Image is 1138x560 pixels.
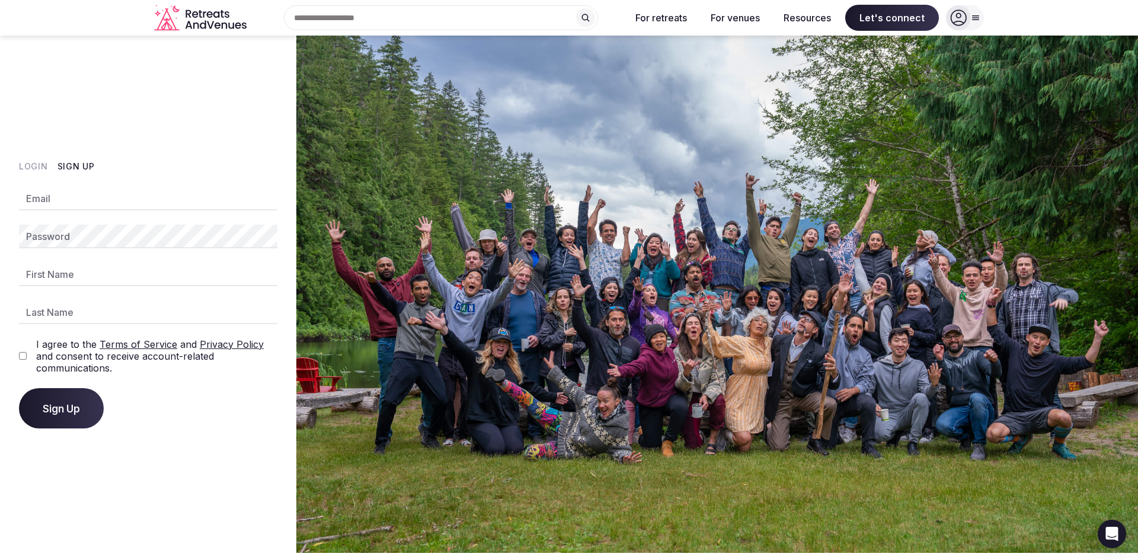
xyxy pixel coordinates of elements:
[19,161,48,172] button: Login
[296,36,1138,553] img: My Account Background
[200,338,264,350] a: Privacy Policy
[701,5,769,31] button: For venues
[845,5,939,31] span: Let's connect
[774,5,840,31] button: Resources
[43,402,80,414] span: Sign Up
[100,338,177,350] a: Terms of Service
[1098,520,1126,548] div: Open Intercom Messenger
[154,5,249,31] a: Visit the homepage
[626,5,696,31] button: For retreats
[36,338,277,374] label: I agree to the and and consent to receive account-related communications.
[57,161,95,172] button: Sign Up
[154,5,249,31] svg: Retreats and Venues company logo
[19,388,104,428] button: Sign Up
